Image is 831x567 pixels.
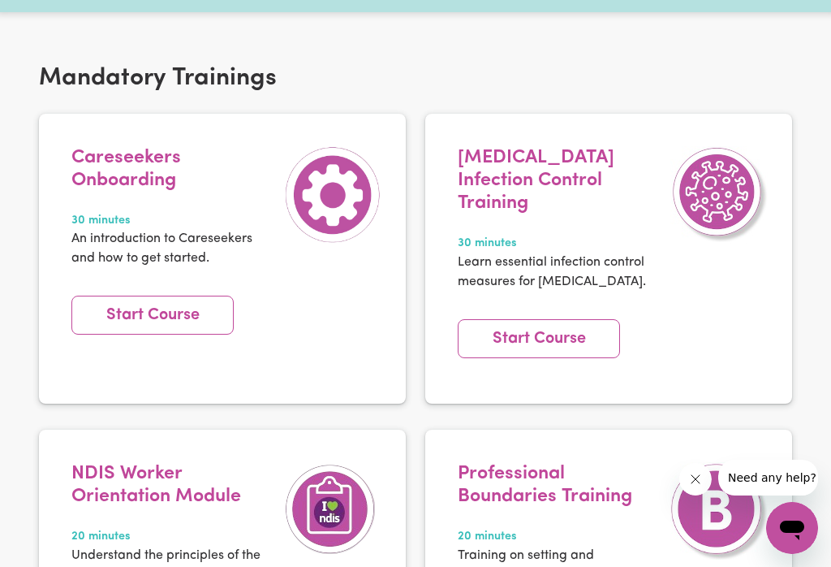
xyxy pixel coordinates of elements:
[458,146,662,214] h4: [MEDICAL_DATA] Infection Control Training
[458,319,620,358] a: Start Course
[71,229,276,268] p: An introduction to Careseekers and how to get started.
[458,235,662,253] span: 30 minutes
[39,64,792,94] h2: Mandatory Trainings
[458,528,662,546] span: 20 minutes
[458,462,662,508] h4: Professional Boundaries Training
[718,460,818,496] iframe: Message from company
[71,528,276,546] span: 20 minutes
[71,212,276,230] span: 30 minutes
[71,296,234,335] a: Start Course
[458,253,662,292] p: Learn essential infection control measures for [MEDICAL_DATA].
[71,146,276,192] h4: Careseekers Onboarding
[679,463,712,496] iframe: Close message
[71,462,276,508] h4: NDIS Worker Orientation Module
[766,502,818,554] iframe: Button to launch messaging window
